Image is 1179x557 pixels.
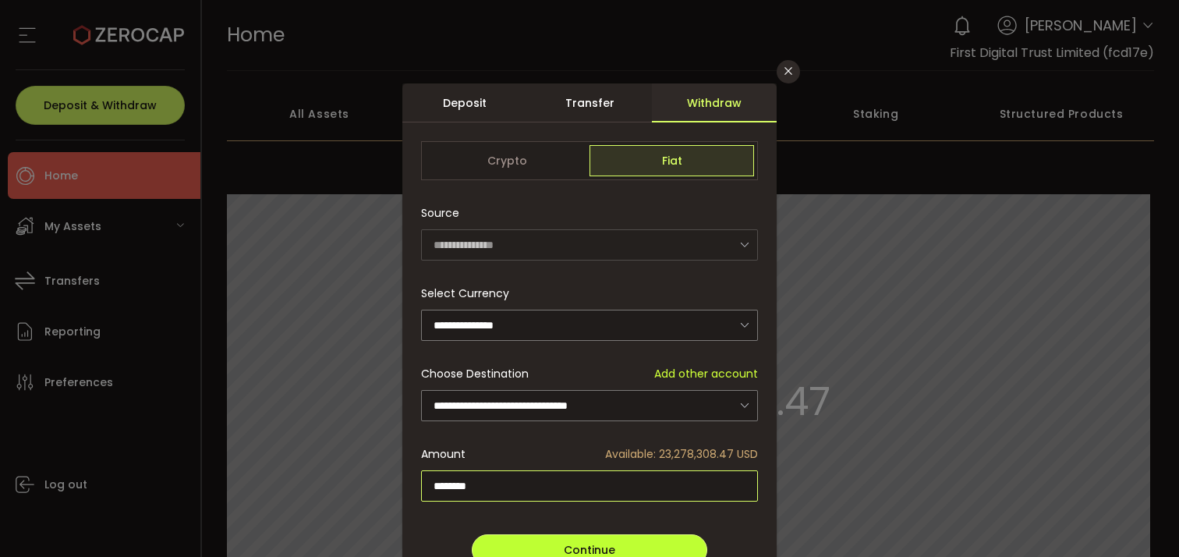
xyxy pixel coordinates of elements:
[777,60,800,83] button: Close
[527,83,652,122] div: Transfer
[605,446,758,463] span: Available: 23,278,308.47 USD
[654,366,758,382] span: Add other account
[589,145,754,176] span: Fiat
[1101,482,1179,557] iframe: Chat Widget
[421,286,519,301] label: Select Currency
[402,83,527,122] div: Deposit
[425,145,589,176] span: Crypto
[421,197,459,229] span: Source
[421,366,529,382] span: Choose Destination
[421,446,466,463] span: Amount
[652,83,777,122] div: Withdraw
